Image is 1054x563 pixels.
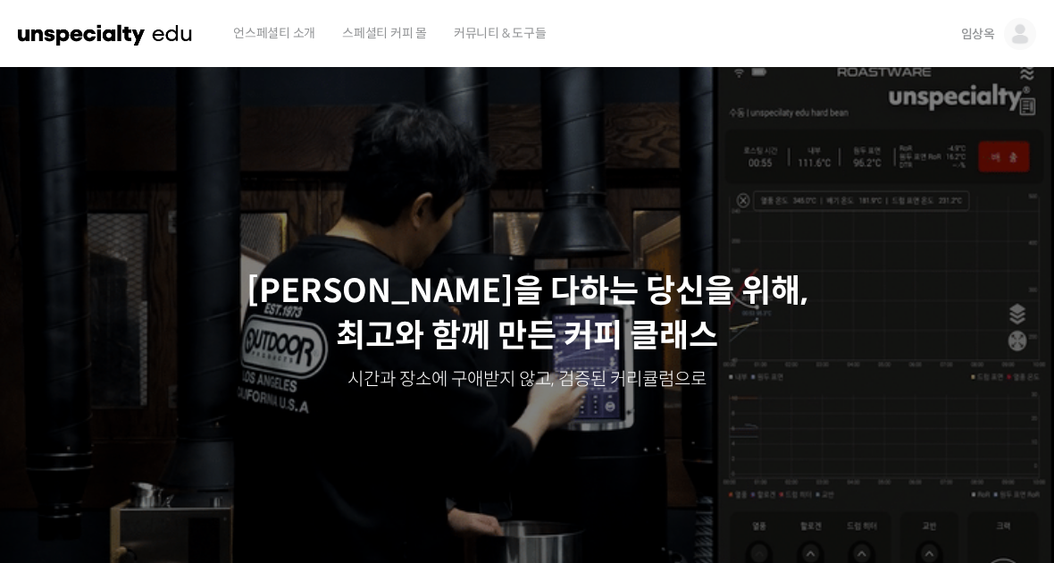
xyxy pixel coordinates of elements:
p: [PERSON_NAME]을 다하는 당신을 위해, 최고와 함께 만든 커피 클래스 [18,269,1036,359]
span: 임상옥 [961,26,995,42]
p: 시간과 장소에 구애받지 않고, 검증된 커리큘럼으로 [18,367,1036,392]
